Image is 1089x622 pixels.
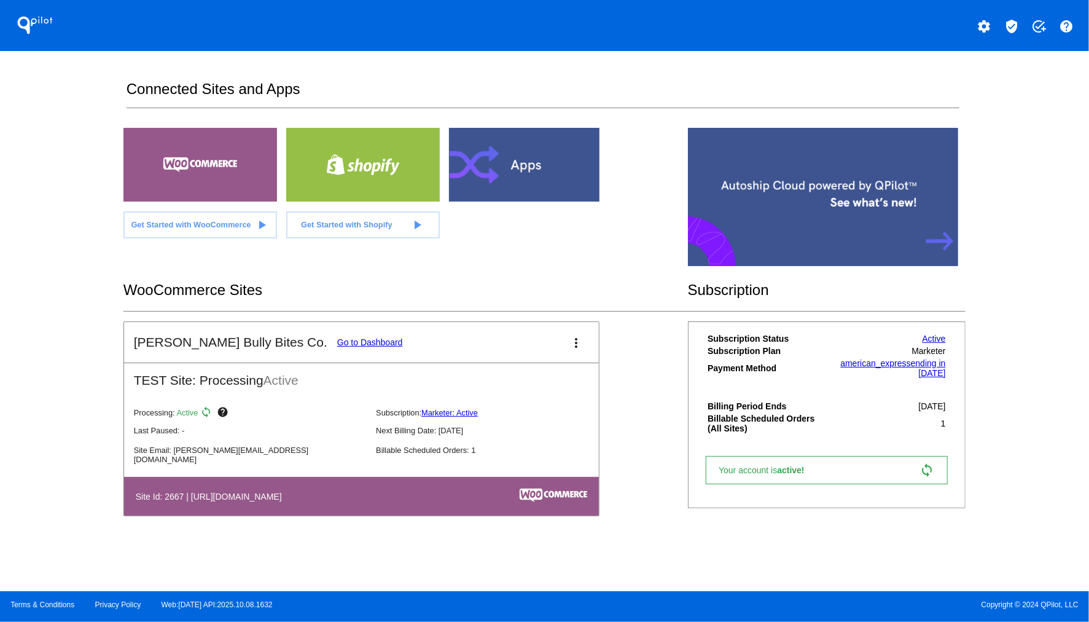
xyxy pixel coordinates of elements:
span: american_express [840,358,910,368]
img: c53aa0e5-ae75-48aa-9bee-956650975ee5 [520,489,587,502]
a: Active [923,334,946,344]
p: Next Billing Date: [DATE] [376,426,608,435]
mat-icon: settings [977,19,992,34]
span: Marketer [911,346,945,356]
mat-icon: sync [920,463,935,478]
p: Billable Scheduled Orders: 1 [376,446,608,455]
a: Your account isactive! sync [706,456,947,484]
h1: QPilot [10,13,60,37]
th: Billable Scheduled Orders (All Sites) [707,413,823,434]
mat-icon: play_arrow [254,218,269,232]
a: Get Started with Shopify [286,211,440,238]
h2: [PERSON_NAME] Bully Bites Co. [134,335,327,350]
h2: Connected Sites and Apps [127,81,959,108]
mat-icon: help [1059,19,1074,34]
a: Marketer: Active [421,408,478,417]
mat-icon: sync [200,406,215,421]
mat-icon: verified_user [1004,19,1019,34]
span: 1 [941,419,946,428]
mat-icon: more_vert [569,336,584,350]
p: Site Email: [PERSON_NAME][EMAIL_ADDRESS][DOMAIN_NAME] [134,446,366,464]
a: Terms & Conditions [10,600,74,609]
p: Processing: [134,406,366,421]
a: Go to Dashboard [337,337,403,347]
h2: Subscription [688,281,966,299]
h2: WooCommerce Sites [123,281,688,299]
a: Get Started with WooCommerce [123,211,277,238]
span: Active [263,373,299,387]
th: Billing Period Ends [707,401,823,412]
p: Subscription: [376,408,608,417]
h2: TEST Site: Processing [124,363,599,388]
a: Web:[DATE] API:2025.10.08.1632 [162,600,273,609]
mat-icon: play_arrow [410,218,424,232]
span: Get Started with Shopify [301,220,392,229]
mat-icon: add_task [1031,19,1046,34]
p: Last Paused: - [134,426,366,435]
span: active! [777,465,810,475]
a: american_expressending in [DATE] [840,358,945,378]
h4: Site Id: 2667 | [URL][DOMAIN_NAME] [136,492,288,502]
span: Copyright © 2024 QPilot, LLC [555,600,1079,609]
span: [DATE] [919,401,946,411]
a: Privacy Policy [95,600,141,609]
mat-icon: help [217,406,232,421]
span: Active [177,408,198,417]
th: Payment Method [707,358,823,379]
span: Get Started with WooCommerce [131,220,251,229]
span: Your account is [719,465,817,475]
th: Subscription Plan [707,345,823,356]
th: Subscription Status [707,333,823,344]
